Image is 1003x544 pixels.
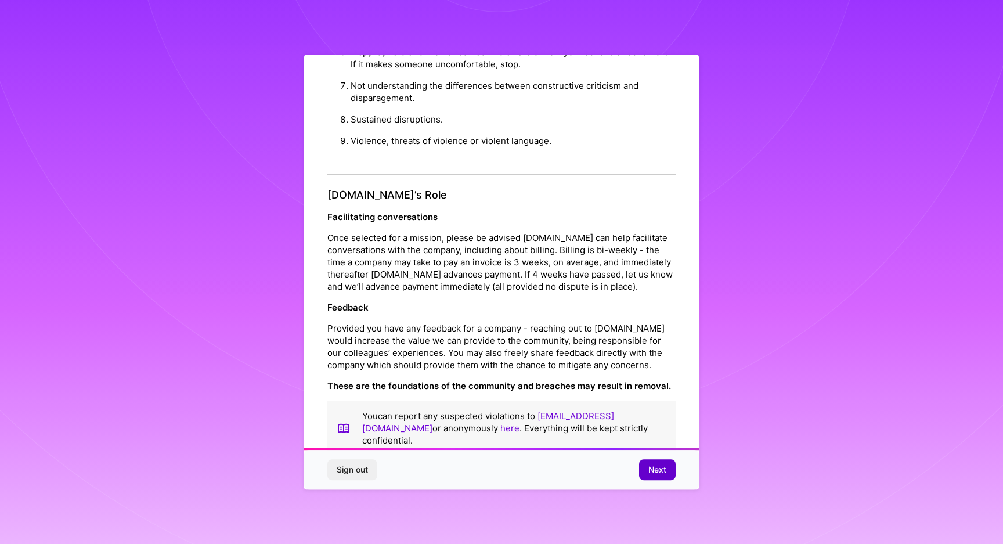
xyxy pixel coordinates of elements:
button: Sign out [327,459,377,480]
strong: These are the foundations of the community and breaches may result in removal. [327,380,671,391]
strong: Facilitating conversations [327,211,438,222]
li: Not understanding the differences between constructive criticism and disparagement. [351,75,676,109]
span: Sign out [337,464,368,475]
p: You can report any suspected violations to or anonymously . Everything will be kept strictly conf... [362,410,666,446]
strong: Feedback [327,302,369,313]
p: Provided you have any feedback for a company - reaching out to [DOMAIN_NAME] would increase the v... [327,322,676,371]
img: book icon [337,410,351,446]
a: [EMAIL_ADDRESS][DOMAIN_NAME] [362,410,614,434]
a: here [500,423,519,434]
li: Sustained disruptions. [351,109,676,130]
h4: [DOMAIN_NAME]’s Role [327,189,676,201]
span: Next [648,464,666,475]
li: Violence, threats of violence or violent language. [351,130,676,152]
button: Next [639,459,676,480]
p: Once selected for a mission, please be advised [DOMAIN_NAME] can help facilitate conversations wi... [327,232,676,293]
li: Inappropriate attention or contact. Be aware of how your actions affect others. If it makes someo... [351,41,676,75]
